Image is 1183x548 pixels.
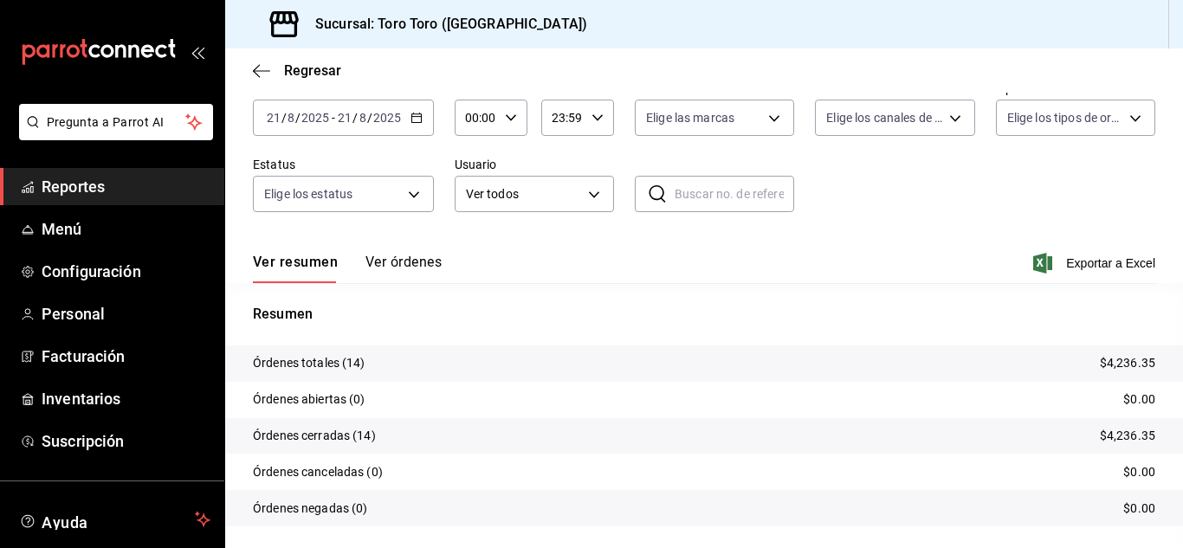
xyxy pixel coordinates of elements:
p: Órdenes totales (14) [253,354,365,372]
input: -- [266,111,281,125]
input: Buscar no. de referencia [675,177,794,211]
p: Órdenes abiertas (0) [253,390,365,409]
input: ---- [372,111,402,125]
span: Configuración [42,260,210,283]
p: $4,236.35 [1100,354,1155,372]
p: $0.00 [1123,500,1155,518]
input: ---- [301,111,330,125]
span: Elige los canales de venta [826,109,942,126]
span: Regresar [284,62,341,79]
span: / [295,111,301,125]
p: $4,236.35 [1100,427,1155,445]
h3: Sucursal: Toro Toro ([GEOGRAPHIC_DATA]) [301,14,587,35]
p: Resumen [253,304,1155,325]
input: -- [359,111,367,125]
p: $0.00 [1123,463,1155,481]
span: Menú [42,217,210,241]
label: Hora inicio [455,82,527,94]
button: Pregunta a Parrot AI [19,104,213,140]
span: Ver todos [466,185,582,203]
span: Elige las marcas [646,109,734,126]
span: / [367,111,372,125]
span: Reportes [42,175,210,198]
button: Ver resumen [253,254,338,283]
button: Exportar a Excel [1037,253,1155,274]
input: -- [337,111,352,125]
p: Órdenes cerradas (14) [253,427,376,445]
button: Regresar [253,62,341,79]
p: $0.00 [1123,390,1155,409]
label: Usuario [455,158,614,171]
span: Suscripción [42,429,210,453]
div: navigation tabs [253,254,442,283]
span: Pregunta a Parrot AI [47,113,186,132]
span: Ayuda [42,509,188,530]
span: Elige los estatus [264,185,352,203]
button: open_drawer_menu [191,45,204,59]
span: Inventarios [42,387,210,410]
label: Fecha [253,82,434,94]
span: - [332,111,335,125]
span: Facturación [42,345,210,368]
label: Hora fin [541,82,614,94]
a: Pregunta a Parrot AI [12,126,213,144]
p: Órdenes canceladas (0) [253,463,383,481]
span: Personal [42,302,210,326]
button: Ver órdenes [365,254,442,283]
label: Estatus [253,158,434,171]
input: -- [287,111,295,125]
p: Órdenes negadas (0) [253,500,368,518]
span: / [352,111,358,125]
span: Elige los tipos de orden [1007,109,1123,126]
span: / [281,111,287,125]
